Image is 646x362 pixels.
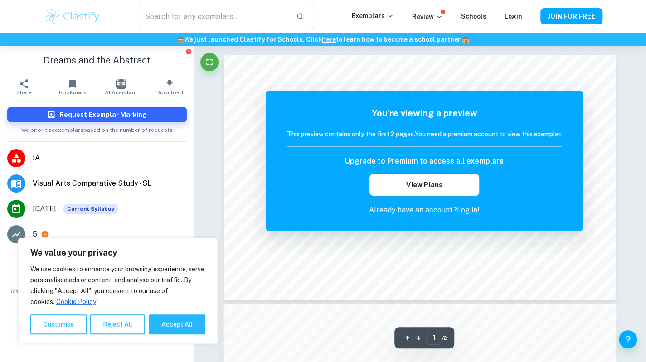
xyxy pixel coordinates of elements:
[18,238,218,344] div: We value your privacy
[4,288,190,301] span: This is an example of past student work. Do not copy or submit as your own. Use to understand the...
[287,106,562,120] h5: You're viewing a preview
[21,122,173,134] span: We prioritize exemplars based on the number of requests
[30,314,87,334] button: Customise
[16,89,32,96] span: Share
[461,13,486,20] a: Schools
[63,204,118,214] div: This exemplar is based on the current syllabus. Feel free to refer to it for inspiration/ideas wh...
[146,74,194,100] button: Download
[457,206,480,214] a: Log in!
[322,36,336,43] a: here
[116,79,126,89] img: AI Assistant
[185,48,192,55] button: Report issue
[352,11,394,21] p: Exemplars
[176,36,184,43] span: 🏫
[44,7,102,25] img: Clastify logo
[97,74,146,100] button: AI Assistant
[90,314,145,334] button: Reject All
[200,53,219,71] button: Fullscreen
[505,13,522,20] a: Login
[59,110,147,120] h6: Request Exemplar Marking
[56,298,97,306] a: Cookie Policy
[7,107,187,122] button: Request Exemplar Marking
[59,89,87,96] span: Bookmark
[30,264,205,307] p: We use cookies to enhance your browsing experience, serve personalised ads or content, and analys...
[33,178,187,189] span: Visual Arts Comparative Study - SL
[2,34,644,44] h6: We just launched Clastify for Schools. Click to learn how to become a school partner.
[369,174,479,196] button: View Plans
[33,229,37,240] p: 5
[345,156,504,167] h6: Upgrade to Premium to access all exemplars
[156,89,183,96] span: Download
[33,153,187,164] span: IA
[33,203,56,214] span: [DATE]
[139,4,288,29] input: Search for any exemplars...
[287,129,562,139] h6: This preview contains only the first 2 pages. You need a premium account to view this exemplar.
[149,314,205,334] button: Accept All
[619,330,637,348] button: Help and Feedback
[49,74,97,100] button: Bookmark
[462,36,470,43] span: 🏫
[30,247,205,258] p: We value your privacy
[412,12,443,22] p: Review
[287,205,562,216] p: Already have an account?
[105,89,137,96] span: AI Assistant
[442,334,447,342] span: / 2
[63,204,118,214] span: Current Syllabus
[540,8,602,24] button: JOIN FOR FREE
[7,53,187,67] h1: Dreams and the Abstract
